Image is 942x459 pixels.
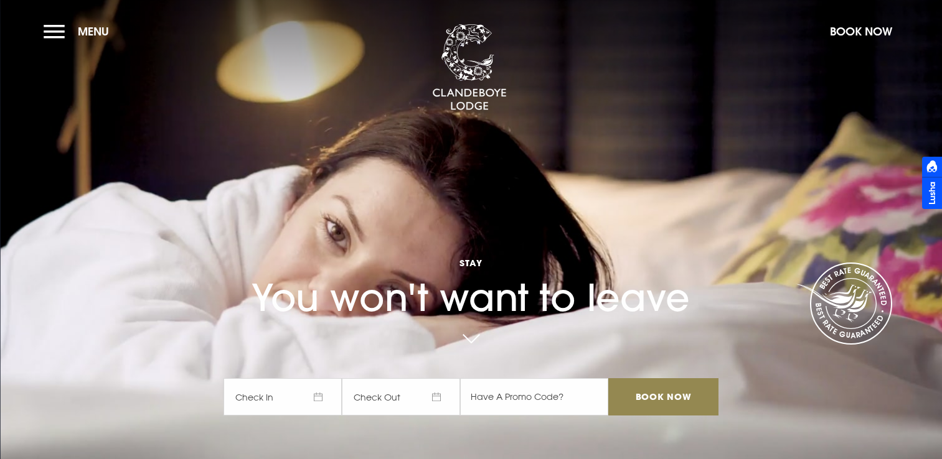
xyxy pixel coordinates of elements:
[44,18,115,45] button: Menu
[608,378,718,415] input: Book Now
[824,18,898,45] button: Book Now
[78,24,109,39] span: Menu
[432,24,507,111] img: Clandeboye Lodge
[224,228,718,320] h1: You won't want to leave
[460,378,608,415] input: Have A Promo Code?
[224,257,718,269] span: Stay
[342,378,460,415] span: Check Out
[224,378,342,415] span: Check In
